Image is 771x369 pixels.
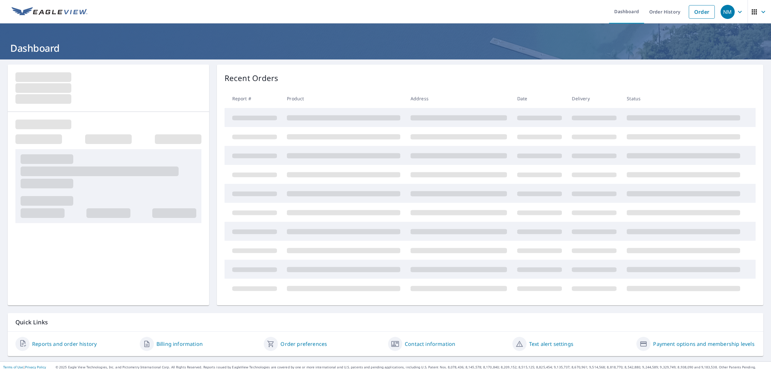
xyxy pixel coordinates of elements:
a: Payment options and membership levels [653,340,754,348]
a: Text alert settings [529,340,573,348]
th: Status [622,89,745,108]
a: Billing information [156,340,203,348]
a: Reports and order history [32,340,97,348]
a: Order preferences [280,340,327,348]
th: Report # [225,89,282,108]
p: Recent Orders [225,72,279,84]
th: Product [282,89,405,108]
h1: Dashboard [8,41,763,55]
th: Address [405,89,512,108]
div: NM [721,5,735,19]
p: | [3,365,46,369]
p: Quick Links [15,318,756,326]
a: Order [689,5,715,19]
img: EV Logo [12,7,87,17]
th: Delivery [567,89,622,108]
th: Date [512,89,567,108]
a: Contact information [405,340,455,348]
